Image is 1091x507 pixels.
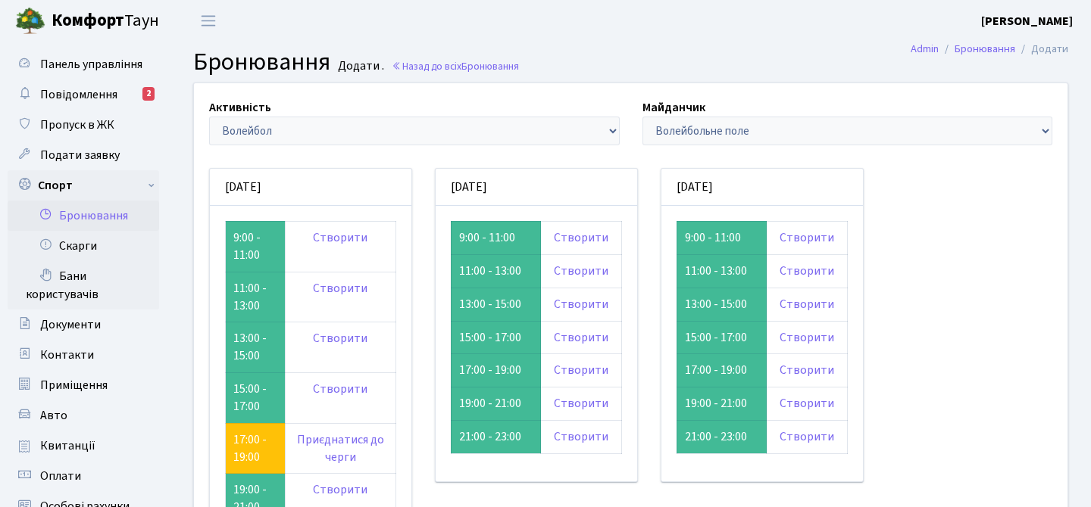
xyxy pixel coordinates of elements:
[677,421,766,454] td: 21:00 - 23:00
[780,395,834,412] a: Створити
[1015,41,1068,58] li: Додати
[661,169,863,206] div: [DATE]
[8,201,159,231] a: Бронювання
[981,12,1073,30] a: [PERSON_NAME]
[8,309,159,340] a: Документи
[888,33,1091,65] nav: breadcrumb
[40,117,114,133] span: Пропуск в ЖК
[780,329,834,346] a: Створити
[981,13,1073,30] b: [PERSON_NAME]
[8,340,159,370] a: Контакти
[15,6,45,36] img: logo.png
[335,59,384,73] small: Додати .
[8,170,159,201] a: Спорт
[52,8,124,33] b: Комфорт
[554,395,608,412] a: Створити
[955,41,1015,57] a: Бронювання
[451,387,540,421] td: 19:00 - 21:00
[554,362,608,378] a: Створити
[233,431,267,465] a: 17:00 - 19:00
[193,45,330,79] span: Бронювання
[40,316,101,333] span: Документи
[8,431,159,461] a: Квитанції
[8,110,159,140] a: Пропуск в ЖК
[40,407,67,424] span: Авто
[642,98,705,117] label: Майданчик
[780,296,834,313] a: Створити
[226,272,286,322] td: 11:00 - 13:00
[313,330,367,347] a: Створити
[554,296,608,313] a: Створити
[313,280,367,297] a: Створити
[209,98,271,117] label: Активність
[451,354,540,387] td: 17:00 - 19:00
[451,288,540,321] td: 13:00 - 15:00
[40,347,94,363] span: Контакти
[8,461,159,491] a: Оплати
[677,321,766,354] td: 15:00 - 17:00
[8,400,159,431] a: Авто
[451,254,540,288] td: 11:00 - 13:00
[677,221,766,254] td: 9:00 - 11:00
[40,377,108,393] span: Приміщення
[313,381,367,397] a: Створити
[780,263,834,279] a: Створити
[677,354,766,387] td: 17:00 - 19:00
[554,229,608,246] a: Створити
[40,437,95,454] span: Квитанції
[8,231,159,261] a: Скарги
[313,229,367,246] a: Створити
[677,254,766,288] td: 11:00 - 13:00
[8,370,159,400] a: Приміщення
[52,8,159,34] span: Таун
[40,468,81,484] span: Оплати
[911,41,939,57] a: Admin
[226,373,286,424] td: 15:00 - 17:00
[210,169,411,206] div: [DATE]
[142,87,155,101] div: 2
[451,321,540,354] td: 15:00 - 17:00
[451,421,540,454] td: 21:00 - 23:00
[40,86,117,103] span: Повідомлення
[677,288,766,321] td: 13:00 - 15:00
[226,221,286,272] td: 9:00 - 11:00
[297,431,384,465] a: Приєднатися до черги
[8,140,159,170] a: Подати заявку
[40,147,120,163] span: Подати заявку
[40,56,142,73] span: Панель управління
[780,362,834,378] a: Створити
[8,49,159,79] a: Панель управління
[436,169,637,206] div: [DATE]
[189,8,227,33] button: Переключити навігацію
[677,387,766,421] td: 19:00 - 21:00
[8,261,159,309] a: Бани користувачів
[780,428,834,445] a: Створити
[554,329,608,346] a: Створити
[392,59,519,73] a: Назад до всіхБронювання
[451,221,540,254] td: 9:00 - 11:00
[780,229,834,246] a: Створити
[554,263,608,279] a: Створити
[226,322,286,373] td: 13:00 - 15:00
[313,481,367,498] a: Створити
[554,428,608,445] a: Створити
[461,59,519,73] span: Бронювання
[8,79,159,110] a: Повідомлення2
